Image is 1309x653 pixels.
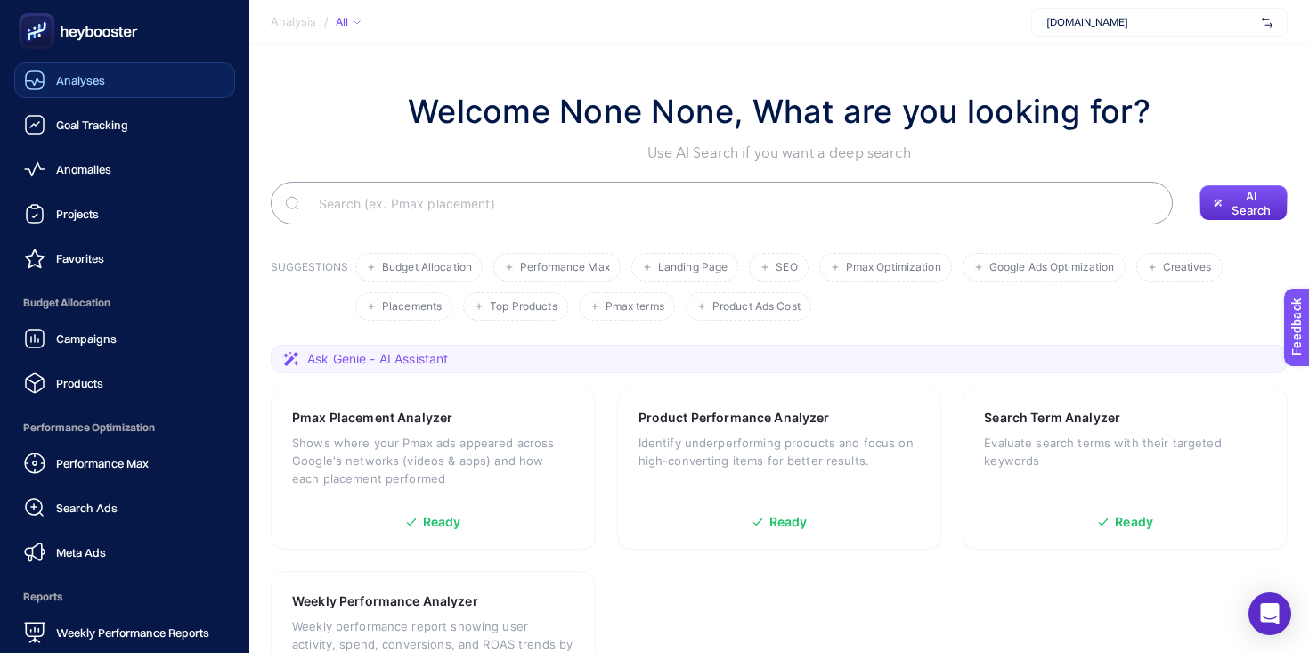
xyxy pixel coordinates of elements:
[14,62,235,98] a: Analyses
[56,73,105,87] span: Analyses
[292,409,452,427] h3: Pmax Placement Analyzer
[56,251,104,265] span: Favorites
[56,207,99,221] span: Projects
[56,501,118,515] span: Search Ads
[776,261,797,274] span: SEO
[1230,189,1273,217] span: AI Search
[14,321,235,356] a: Campaigns
[305,178,1159,228] input: Search
[292,592,478,610] h3: Weekly Performance Analyzer
[14,285,235,321] span: Budget Allocation
[56,456,149,470] span: Performance Max
[11,5,68,20] span: Feedback
[14,615,235,650] a: Weekly Performance Reports
[712,300,801,314] span: Product Ads Cost
[292,434,574,487] p: Shows where your Pmax ads appeared across Google's networks (videos & apps) and how each placemen...
[989,261,1115,274] span: Google Ads Optimization
[14,107,235,143] a: Goal Tracking
[606,300,664,314] span: Pmax terms
[14,365,235,401] a: Products
[14,196,235,232] a: Projects
[14,241,235,276] a: Favorites
[382,300,442,314] span: Placements
[271,388,596,550] a: Pmax Placement AnalyzerShows where your Pmax ads appeared across Google's networks (videos & apps...
[56,625,209,640] span: Weekly Performance Reports
[617,388,942,550] a: Product Performance AnalyzerIdentify underperforming products and focus on high-converting items ...
[1163,261,1212,274] span: Creatives
[408,87,1150,135] h1: Welcome None None, What are you looking for?
[56,331,117,346] span: Campaigns
[14,445,235,481] a: Performance Max
[56,118,128,132] span: Goal Tracking
[846,261,941,274] span: Pmax Optimization
[336,15,361,29] div: All
[769,516,808,528] span: Ready
[14,535,235,570] a: Meta Ads
[984,409,1120,427] h3: Search Term Analyzer
[56,162,111,176] span: Anomalies
[1199,185,1288,221] button: AI Search
[490,300,557,314] span: Top Products
[423,516,461,528] span: Ready
[658,261,728,274] span: Landing Page
[56,545,106,559] span: Meta Ads
[520,261,610,274] span: Performance Max
[1248,592,1291,635] div: Open Intercom Messenger
[1262,13,1272,31] img: svg%3e
[408,143,1150,164] p: Use AI Search if you want a deep search
[984,434,1266,469] p: Evaluate search terms with their targeted keywords
[1046,15,1255,29] span: [DOMAIN_NAME]
[324,14,329,29] span: /
[14,410,235,445] span: Performance Optimization
[14,151,235,187] a: Anomalies
[382,261,472,274] span: Budget Allocation
[14,579,235,615] span: Reports
[56,376,103,390] span: Products
[271,260,348,321] h3: SUGGESTIONS
[1115,516,1153,528] span: Ready
[638,434,921,469] p: Identify underperforming products and focus on high-converting items for better results.
[963,388,1288,550] a: Search Term AnalyzerEvaluate search terms with their targeted keywordsReady
[307,350,448,368] span: Ask Genie - AI Assistant
[14,490,235,526] a: Search Ads
[271,15,317,29] span: Analysis
[638,409,830,427] h3: Product Performance Analyzer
